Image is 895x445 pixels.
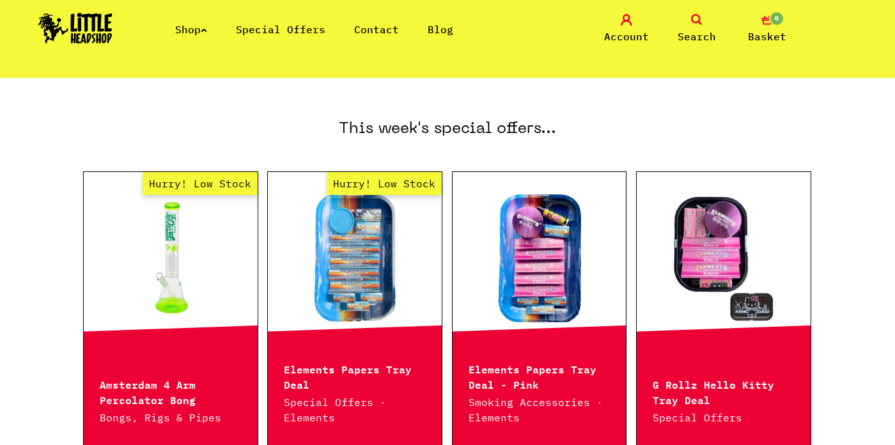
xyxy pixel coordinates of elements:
a: Hurry! Low Stock [268,194,442,322]
h3: This week's special offers... [83,69,812,171]
p: G Rollz Hello Kitty Tray Deal [653,376,795,407]
span: Hurry! Low Stock [327,172,442,195]
a: 0 Basket [735,14,799,44]
p: Special Offers [653,410,795,425]
p: Elements Papers Tray Deal [284,361,426,391]
a: Blog [428,23,453,36]
a: Special Offers [236,23,325,36]
span: Hurry! Low Stock [143,172,258,195]
p: Bongs, Rigs & Pipes [100,410,242,425]
img: Little Head Shop Logo [38,13,113,43]
a: Search [665,14,729,44]
p: Amsterdam 4 Arm Percolator Bong [100,376,242,407]
a: Hurry! Low Stock [84,194,258,322]
a: Contact [354,23,399,36]
span: Basket [748,29,786,44]
p: Special Offers · Elements [284,394,426,425]
span: Account [604,29,649,44]
a: Shop [175,23,207,36]
p: Elements Papers Tray Deal - Pink [469,361,611,391]
p: Smoking Accessories · Elements [469,394,611,425]
span: 0 [769,11,784,26]
span: Search [678,29,716,44]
